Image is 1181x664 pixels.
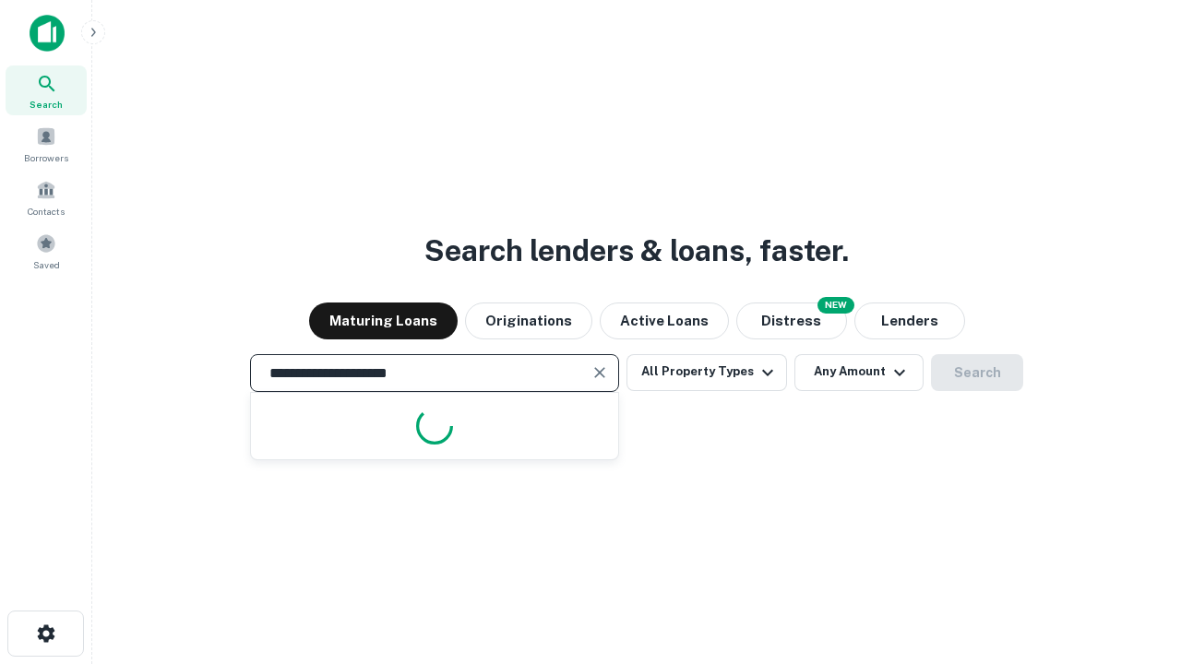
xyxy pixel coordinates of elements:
a: Saved [6,226,87,276]
a: Contacts [6,172,87,222]
img: capitalize-icon.png [30,15,65,52]
span: Search [30,97,63,112]
div: NEW [817,297,854,314]
button: All Property Types [626,354,787,391]
span: Contacts [28,204,65,219]
button: Active Loans [600,302,729,339]
iframe: Chat Widget [1089,516,1181,605]
span: Borrowers [24,150,68,165]
button: Clear [587,360,613,385]
span: Saved [33,257,60,272]
a: Borrowers [6,119,87,169]
button: Lenders [854,302,965,339]
h3: Search lenders & loans, faster. [424,229,849,273]
button: Any Amount [794,354,924,391]
button: Originations [465,302,592,339]
button: Search distressed loans with lien and other non-mortgage details. [736,302,847,339]
a: Search [6,65,87,115]
button: Maturing Loans [309,302,458,339]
